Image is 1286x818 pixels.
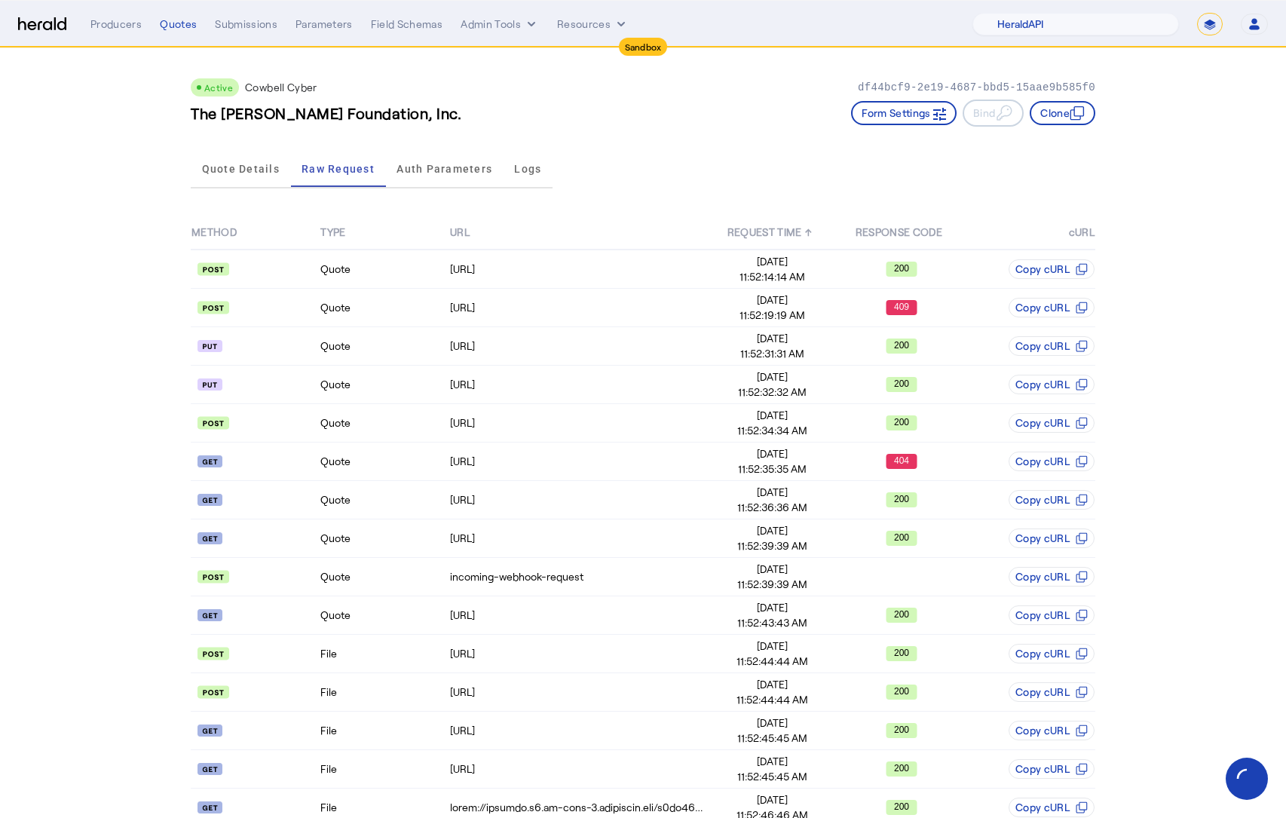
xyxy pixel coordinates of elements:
[709,254,836,269] span: [DATE]
[708,216,837,250] th: REQUEST TIME
[805,225,812,238] span: ↑
[1009,259,1095,279] button: Copy cURL
[894,302,909,312] text: 409
[320,558,449,596] td: Quote
[450,262,707,277] div: [URL]
[894,609,909,620] text: 200
[709,639,836,654] span: [DATE]
[894,725,909,735] text: 200
[1009,682,1095,702] button: Copy cURL
[709,792,836,807] span: [DATE]
[894,417,909,427] text: 200
[450,723,707,738] div: [URL]
[461,17,539,32] button: internal dropdown menu
[709,654,836,669] span: 11:52:44:44 AM
[450,800,707,815] div: lorem://ipsumdo.s6.am-cons-3.adipiscin.eli/s0do46ei-temp-7728-in09-21u871l43etd/6939/2/Magna/313a...
[709,308,836,323] span: 11:52:19:19 AM
[1009,413,1095,433] button: Copy cURL
[709,754,836,769] span: [DATE]
[894,263,909,274] text: 200
[320,481,449,519] td: Quote
[894,455,909,466] text: 404
[1009,759,1095,779] button: Copy cURL
[894,763,909,774] text: 200
[709,461,836,476] span: 11:52:35:35 AM
[450,761,707,777] div: [URL]
[245,80,317,95] p: Cowbell Cyber
[320,519,449,558] td: Quote
[709,293,836,308] span: [DATE]
[1009,452,1095,471] button: Copy cURL
[858,80,1095,95] p: df44bcf9-2e19-4687-bbd5-15aae9b585f0
[709,769,836,784] span: 11:52:45:45 AM
[709,446,836,461] span: [DATE]
[449,216,708,250] th: URL
[18,17,66,32] img: Herald Logo
[320,443,449,481] td: Quote
[320,596,449,635] td: Quote
[709,615,836,630] span: 11:52:43:43 AM
[450,377,707,392] div: [URL]
[709,715,836,731] span: [DATE]
[709,677,836,692] span: [DATE]
[450,608,707,623] div: [URL]
[450,646,707,661] div: [URL]
[320,289,449,327] td: Quote
[894,648,909,658] text: 200
[450,569,707,584] div: incoming-webhook-request
[450,300,707,315] div: [URL]
[963,100,1024,127] button: Bind
[371,17,443,32] div: Field Schemas
[1030,101,1095,125] button: Clone
[709,408,836,423] span: [DATE]
[1009,490,1095,510] button: Copy cURL
[295,17,353,32] div: Parameters
[1009,798,1095,817] button: Copy cURL
[709,500,836,515] span: 11:52:36:36 AM
[450,415,707,430] div: [URL]
[894,532,909,543] text: 200
[709,523,836,538] span: [DATE]
[709,562,836,577] span: [DATE]
[709,269,836,284] span: 11:52:14:14 AM
[450,492,707,507] div: [URL]
[709,346,836,361] span: 11:52:31:31 AM
[320,635,449,673] td: File
[851,101,957,125] button: Form Settings
[514,164,541,174] span: Logs
[966,216,1095,250] th: cURL
[450,685,707,700] div: [URL]
[1009,528,1095,548] button: Copy cURL
[160,17,197,32] div: Quotes
[191,103,461,124] h3: The [PERSON_NAME] Foundation, Inc.
[709,577,836,592] span: 11:52:39:39 AM
[837,216,966,250] th: RESPONSE CODE
[894,686,909,697] text: 200
[1009,375,1095,394] button: Copy cURL
[709,369,836,384] span: [DATE]
[320,712,449,750] td: File
[1009,721,1095,740] button: Copy cURL
[894,801,909,812] text: 200
[320,216,449,250] th: TYPE
[709,731,836,746] span: 11:52:45:45 AM
[204,82,233,93] span: Active
[320,673,449,712] td: File
[1009,298,1095,317] button: Copy cURL
[1009,644,1095,663] button: Copy cURL
[709,600,836,615] span: [DATE]
[320,750,449,789] td: File
[320,366,449,404] td: Quote
[450,454,707,469] div: [URL]
[709,423,836,438] span: 11:52:34:34 AM
[1009,567,1095,587] button: Copy cURL
[320,404,449,443] td: Quote
[709,485,836,500] span: [DATE]
[320,327,449,366] td: Quote
[894,340,909,351] text: 200
[709,384,836,400] span: 11:52:32:32 AM
[619,38,668,56] div: Sandbox
[1009,336,1095,356] button: Copy cURL
[1009,605,1095,625] button: Copy cURL
[302,164,375,174] span: Raw Request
